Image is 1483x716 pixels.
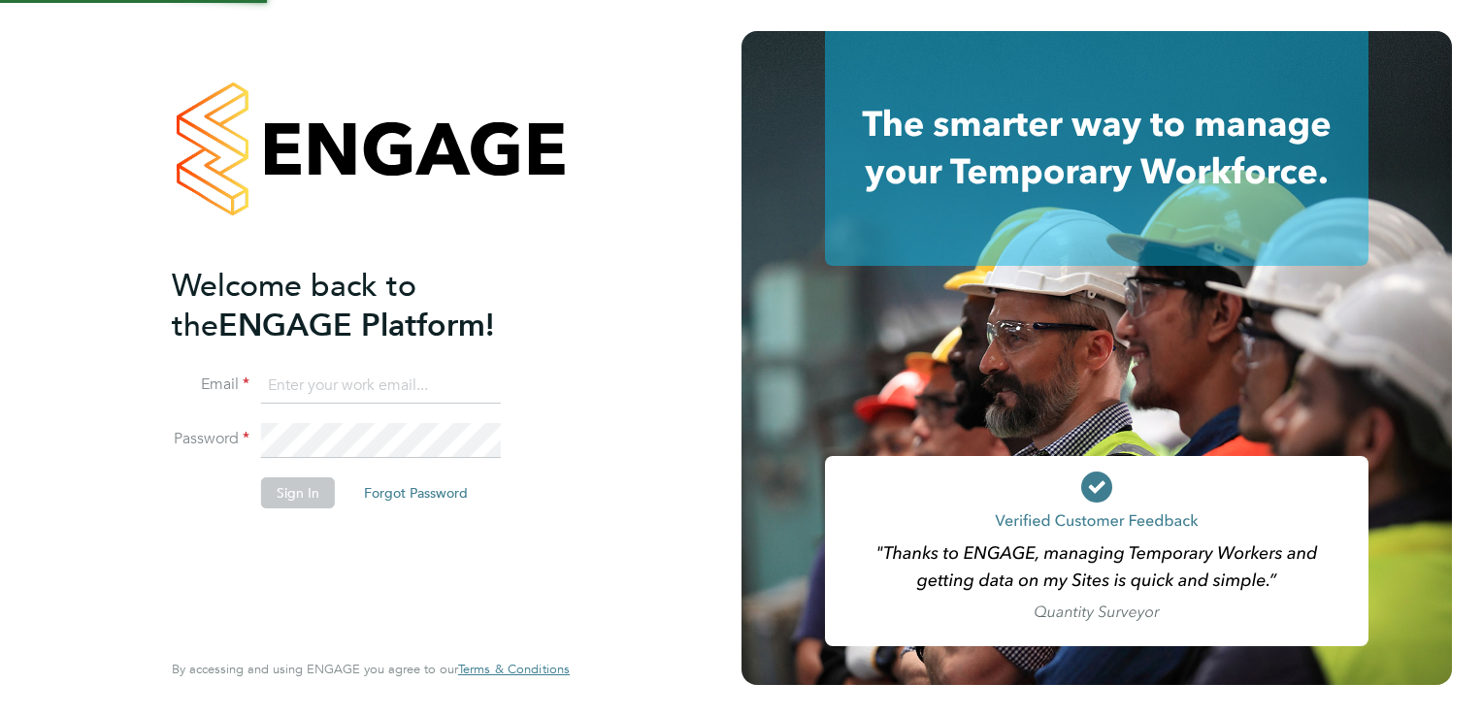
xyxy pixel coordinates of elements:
button: Forgot Password [348,477,483,508]
label: Email [172,374,249,395]
label: Password [172,429,249,449]
span: Welcome back to the [172,267,416,344]
button: Sign In [261,477,335,508]
input: Enter your work email... [261,369,501,404]
span: By accessing and using ENGAGE you agree to our [172,661,570,677]
h2: ENGAGE Platform! [172,266,550,345]
a: Terms & Conditions [458,662,570,677]
span: Terms & Conditions [458,661,570,677]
